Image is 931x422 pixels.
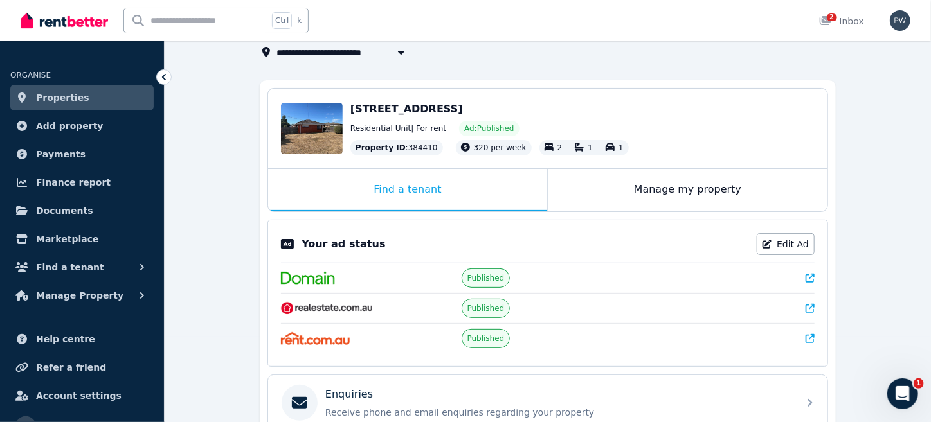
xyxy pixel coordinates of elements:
span: Published [467,273,505,283]
span: 320 per week [474,143,527,152]
span: Residential Unit | For rent [350,123,446,134]
a: Add property [10,113,154,139]
span: Ctrl [272,12,292,29]
span: Published [467,333,505,344]
span: [STREET_ADDRESS] [350,103,463,115]
span: 1 [619,143,624,152]
p: Enquiries [325,387,373,402]
img: RentBetter [21,11,108,30]
a: Account settings [10,383,154,409]
span: Properties [36,90,89,105]
span: Help centre [36,331,95,347]
img: Domain.com.au [281,272,335,285]
span: ORGANISE [10,71,51,80]
p: Receive phone and email enquiries regarding your property [325,406,791,419]
button: Manage Property [10,283,154,308]
span: Published [467,303,505,313]
span: 1 [914,378,924,389]
span: k [297,15,302,26]
span: Ad: Published [464,123,514,134]
img: Paul Williams [890,10,910,31]
span: Find a tenant [36,259,104,275]
a: Help centre [10,326,154,352]
span: Property ID [356,143,406,153]
div: Manage my property [548,169,827,211]
span: Refer a friend [36,360,106,375]
div: Find a tenant [268,169,547,211]
a: Documents [10,198,154,224]
button: Find a tenant [10,254,154,280]
iframe: Intercom live chat [887,378,918,409]
a: Finance report [10,170,154,195]
span: Account settings [36,388,122,403]
div: Inbox [819,15,864,28]
span: 2 [827,13,837,21]
span: Manage Property [36,288,123,303]
span: Add property [36,118,104,134]
span: 1 [588,143,593,152]
span: Finance report [36,175,111,190]
a: Properties [10,85,154,110]
span: 2 [557,143,563,152]
a: Refer a friend [10,355,154,380]
span: Documents [36,203,93,218]
p: Your ad status [302,236,385,252]
span: Payments [36,146,86,162]
span: Marketplace [36,231,98,247]
img: RealEstate.com.au [281,302,373,315]
img: Rent.com.au [281,332,350,345]
div: : 384410 [350,140,443,155]
a: Marketplace [10,226,154,252]
a: Payments [10,141,154,167]
a: Edit Ad [757,233,815,255]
